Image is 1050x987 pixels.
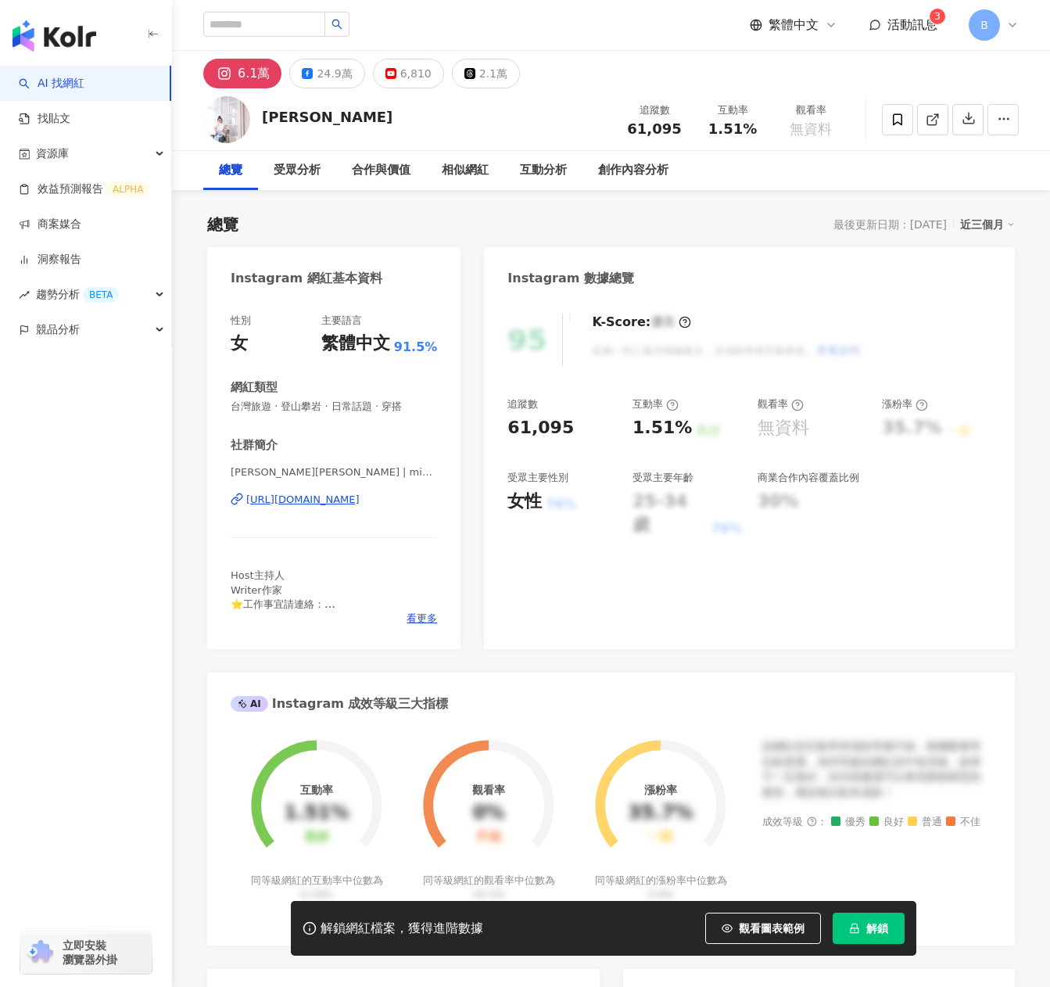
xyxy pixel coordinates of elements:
[394,339,438,356] span: 91.5%
[472,784,505,796] div: 觀看率
[231,569,408,638] span: Host主持人 Writer作家 ⭐️工作事宜請連絡： [PERSON_NAME]🤓 [EMAIL_ADDRESS][DOMAIN_NAME]
[13,20,96,52] img: logo
[25,940,56,965] img: chrome extension
[647,888,673,900] span: 0.8%
[866,922,888,935] span: 解鎖
[934,11,941,22] span: 3
[231,332,248,356] div: 女
[887,17,937,32] span: 活動訊息
[507,416,574,440] div: 61,095
[473,802,505,824] div: 0%
[708,121,757,137] span: 1.51%
[231,314,251,328] div: 性別
[219,161,242,180] div: 總覽
[479,63,507,84] div: 2.1萬
[231,379,278,396] div: 網紅類型
[421,874,557,902] div: 同等級網紅的觀看率中位數為
[231,493,437,507] a: [URL][DOMAIN_NAME]
[231,696,268,712] div: AI
[19,76,84,92] a: searchAI 找網紅
[321,332,390,356] div: 繁體中文
[442,161,489,180] div: 相似網紅
[633,397,679,411] div: 互動率
[507,397,538,411] div: 追蹤數
[781,102,840,118] div: 觀看率
[249,874,385,902] div: 同等級網紅的互動率中位數為
[946,817,980,828] span: 不佳
[472,888,504,900] span: 35.5%
[304,830,329,845] div: 良好
[739,922,805,935] span: 觀看圖表範例
[321,314,362,328] div: 主要語言
[231,270,382,287] div: Instagram 網紅基本資料
[284,802,349,824] div: 1.51%
[633,416,692,440] div: 1.51%
[262,107,392,127] div: [PERSON_NAME]
[231,400,437,414] span: 台灣旅遊 · 登山攀岩 · 日常話題 · 穿搭
[628,802,693,824] div: 35.7%
[36,136,69,171] span: 資源庫
[507,270,634,287] div: Instagram 數據總覽
[231,695,448,712] div: Instagram 成效等級三大指標
[407,612,437,626] span: 看更多
[849,923,860,934] span: lock
[83,287,119,303] div: BETA
[593,874,729,902] div: 同等級網紅的漲粉率中位數為
[758,397,804,411] div: 觀看率
[633,471,693,485] div: 受眾主要年齡
[507,471,568,485] div: 受眾主要性別
[598,161,668,180] div: 創作內容分析
[648,830,673,845] div: 一般
[300,784,333,796] div: 互動率
[231,465,437,479] span: [PERSON_NAME][PERSON_NAME] | mimimirandalu
[400,63,432,84] div: 6,810
[19,289,30,300] span: rise
[19,217,81,232] a: 商案媒合
[930,9,945,24] sup: 3
[207,214,238,235] div: 總覽
[317,63,352,84] div: 24.9萬
[19,252,81,267] a: 洞察報告
[882,397,928,411] div: 漲粉率
[231,437,278,454] div: 社群簡介
[36,312,80,347] span: 競品分析
[705,913,821,944] button: 觀看圖表範例
[627,120,681,137] span: 61,095
[274,161,321,180] div: 受眾分析
[703,102,762,118] div: 互動率
[762,817,991,828] div: 成效等級 ：
[352,161,410,180] div: 合作與價值
[833,218,947,231] div: 最後更新日期：[DATE]
[289,59,364,88] button: 24.9萬
[331,19,342,30] span: search
[203,59,281,88] button: 6.1萬
[980,16,988,34] span: B
[300,888,332,900] span: 0.19%
[476,830,501,845] div: 不佳
[758,471,859,485] div: 商業合作內容覆蓋比例
[960,214,1015,235] div: 近三個月
[592,314,691,331] div: K-Score :
[507,490,542,514] div: 女性
[321,921,483,937] div: 解鎖網紅檔案，獲得進階數據
[758,416,809,440] div: 無資料
[373,59,444,88] button: 6,810
[19,181,149,197] a: 效益預測報告ALPHA
[769,16,819,34] span: 繁體中文
[20,931,152,974] a: chrome extension立即安裝 瀏覽器外掛
[246,493,360,507] div: [URL][DOMAIN_NAME]
[36,277,119,312] span: 趨勢分析
[625,102,684,118] div: 追蹤數
[831,817,865,828] span: 優秀
[908,817,942,828] span: 普通
[203,96,250,143] img: KOL Avatar
[644,784,677,796] div: 漲粉率
[238,63,270,84] div: 6.1萬
[520,161,567,180] div: 互動分析
[869,817,904,828] span: 良好
[19,111,70,127] a: 找貼文
[833,913,905,944] button: 解鎖
[790,121,832,137] span: 無資料
[63,939,117,967] span: 立即安裝 瀏覽器外掛
[452,59,520,88] button: 2.1萬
